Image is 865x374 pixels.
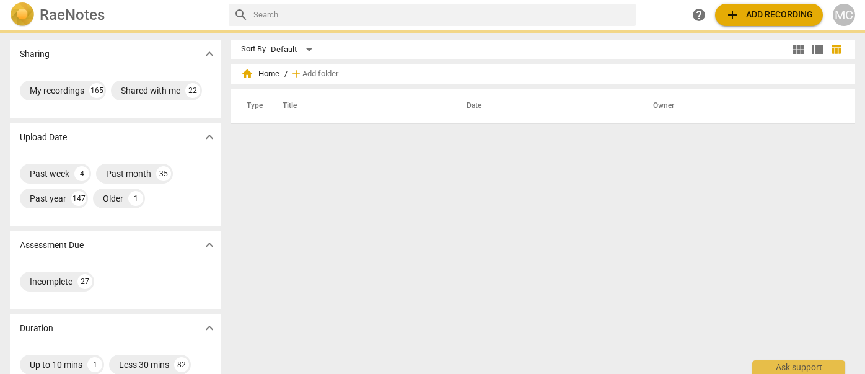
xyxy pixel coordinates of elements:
[789,40,808,59] button: Tile view
[290,68,302,80] span: add
[10,2,35,27] img: Logo
[119,358,169,371] div: Less 30 mins
[200,45,219,63] button: Show more
[830,43,842,55] span: table_chart
[71,191,86,206] div: 147
[89,83,104,98] div: 165
[106,167,151,180] div: Past month
[30,192,66,205] div: Past year
[77,274,92,289] div: 27
[174,357,189,372] div: 82
[808,40,827,59] button: List view
[237,89,268,123] th: Type
[715,4,823,26] button: Upload
[725,7,813,22] span: Add recording
[185,83,200,98] div: 22
[87,357,102,372] div: 1
[253,5,631,25] input: Search
[121,84,180,97] div: Shared with me
[241,68,279,80] span: Home
[30,167,69,180] div: Past week
[20,48,50,61] p: Sharing
[200,236,219,254] button: Show more
[241,68,253,80] span: home
[234,7,248,22] span: search
[202,321,217,336] span: expand_more
[791,42,806,57] span: view_module
[638,89,842,123] th: Owner
[302,69,338,79] span: Add folder
[20,131,67,144] p: Upload Date
[688,4,710,26] a: Help
[752,360,845,374] div: Ask support
[284,69,288,79] span: /
[103,192,123,205] div: Older
[128,191,143,206] div: 1
[20,239,84,252] p: Assessment Due
[156,166,171,181] div: 35
[725,7,740,22] span: add
[30,84,84,97] div: My recordings
[692,7,706,22] span: help
[10,2,219,27] a: LogoRaeNotes
[202,238,217,252] span: expand_more
[40,6,105,24] h2: RaeNotes
[202,47,217,61] span: expand_more
[827,40,845,59] button: Table view
[452,89,638,123] th: Date
[200,128,219,146] button: Show more
[74,166,89,181] div: 4
[268,89,452,123] th: Title
[200,319,219,337] button: Show more
[810,42,825,57] span: view_list
[241,45,266,54] div: Sort By
[271,40,317,60] div: Default
[30,275,72,288] div: Incomplete
[202,130,217,145] span: expand_more
[833,4,855,26] button: MC
[30,358,82,371] div: Up to 10 mins
[20,322,53,335] p: Duration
